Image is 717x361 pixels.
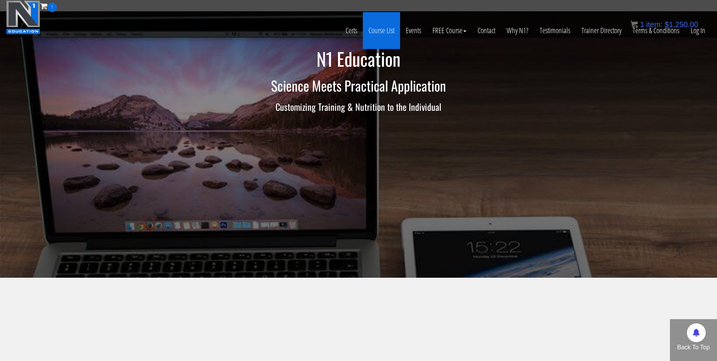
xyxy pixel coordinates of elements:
a: Course List [363,12,400,49]
span: 1 [47,3,57,12]
a: Log In [685,12,711,49]
a: 1 item: $1,250.00 [630,20,698,29]
a: Contact [472,12,501,49]
bdi: 1,250.00 [665,20,698,29]
h1: N1 Education [139,49,579,69]
a: Events [400,12,427,49]
img: n1-education [6,0,40,34]
a: Testimonials [534,12,576,49]
h2: Science Meets Practical Application [139,78,579,93]
h3: Customizing Training & Nutrition to the Individual [139,102,579,112]
span: $ [665,20,669,29]
span: 1 [640,20,644,29]
a: Certs [340,12,363,49]
a: Trainer Directory [576,12,627,49]
a: Terms & Conditions [627,12,685,49]
a: FREE Course [427,12,472,49]
a: 1 [40,1,57,11]
img: icon11.png [630,21,638,28]
span: item: [646,20,662,29]
a: Why N1? [501,12,534,49]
